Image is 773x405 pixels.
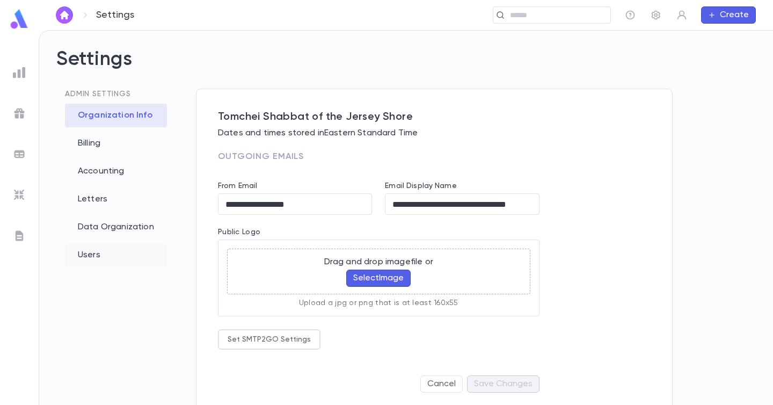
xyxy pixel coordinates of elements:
p: Public Logo [218,228,539,240]
button: Cancel [420,375,463,393]
button: SelectImage [346,270,411,287]
div: Users [65,243,167,267]
img: imports_grey.530a8a0e642e233f2baf0ef88e8c9fcb.svg [13,189,26,201]
div: Data Organization [65,215,167,239]
div: Letters [65,187,167,211]
p: Drag and drop image file or [324,257,433,267]
span: Outgoing Emails [218,153,304,161]
span: Tomchei Shabbat of the Jersey Shore [218,111,651,124]
img: reports_grey.c525e4749d1bce6a11f5fe2a8de1b229.svg [13,66,26,79]
h2: Settings [56,48,756,89]
img: batches_grey.339ca447c9d9533ef1741baa751efc33.svg [13,148,26,161]
div: Billing [65,132,167,155]
div: Accounting [65,160,167,183]
img: campaigns_grey.99e729a5f7ee94e3726e6486bddda8f1.svg [13,107,26,120]
div: Organization Info [65,104,167,127]
p: Dates and times stored in Eastern Standard Time [218,128,651,139]
p: Upload a jpg or png that is at least 160x55 [299,299,458,307]
img: letters_grey.7941b92b52307dd3b8a917253454ce1c.svg [13,229,26,242]
img: logo [9,9,30,30]
label: Email Display Name [385,182,457,190]
button: Create [701,6,756,24]
label: From Email [218,182,257,190]
span: Admin Settings [65,90,131,98]
img: home_white.a664292cf8c1dea59945f0da9f25487c.svg [58,11,71,19]
p: Settings [96,9,134,21]
button: Set SMTP2GO Settings [218,329,320,350]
